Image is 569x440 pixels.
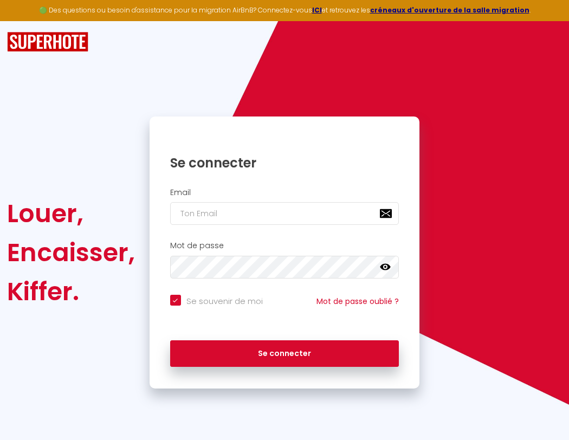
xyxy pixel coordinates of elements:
[170,340,399,367] button: Se connecter
[7,194,135,233] div: Louer,
[312,5,322,15] a: ICI
[7,272,135,311] div: Kiffer.
[170,202,399,225] input: Ton Email
[316,296,399,307] a: Mot de passe oublié ?
[370,5,529,15] a: créneaux d'ouverture de la salle migration
[7,233,135,272] div: Encaisser,
[170,188,399,197] h2: Email
[170,241,399,250] h2: Mot de passe
[170,154,399,171] h1: Se connecter
[7,32,88,52] img: SuperHote logo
